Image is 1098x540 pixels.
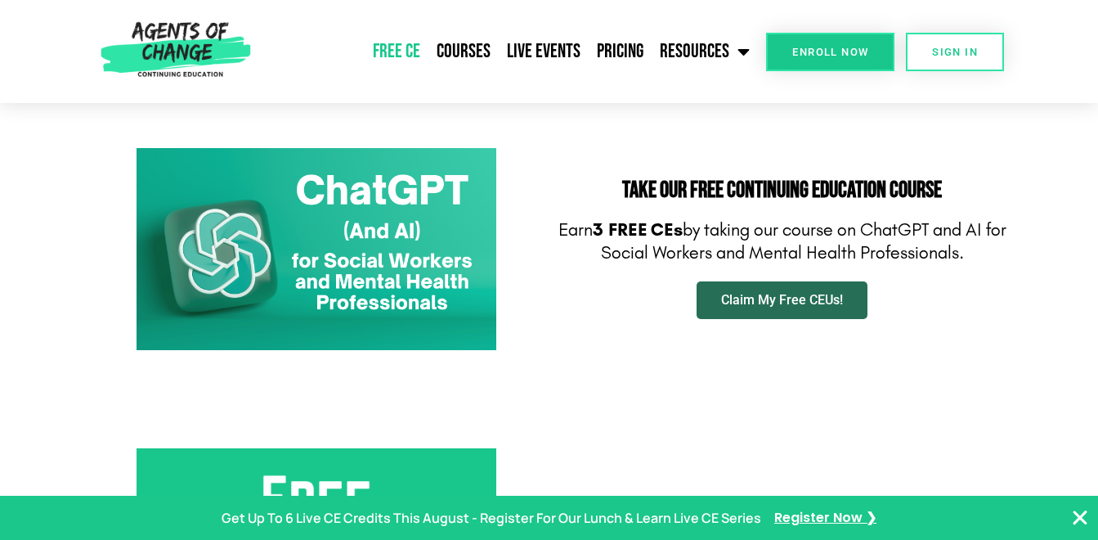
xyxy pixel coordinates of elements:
[774,506,876,530] a: Register Now ❯
[593,219,683,241] b: 3 FREE CEs
[697,281,867,319] a: Claim My Free CEUs!
[558,179,1007,202] h2: Take Our FREE Continuing Education Course
[652,31,758,72] a: Resources
[558,218,1007,265] p: Earn by taking our course on ChatGPT and AI for Social Workers and Mental Health Professionals.
[589,31,652,72] a: Pricing
[222,506,761,530] p: Get Up To 6 Live CE Credits This August - Register For Our Lunch & Learn Live CE Series
[932,47,978,57] span: SIGN IN
[766,33,894,71] a: Enroll Now
[499,31,589,72] a: Live Events
[428,31,499,72] a: Courses
[906,33,1004,71] a: SIGN IN
[365,31,428,72] a: Free CE
[258,31,758,72] nav: Menu
[792,47,868,57] span: Enroll Now
[721,294,843,307] span: Claim My Free CEUs!
[1070,508,1090,528] button: Close Banner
